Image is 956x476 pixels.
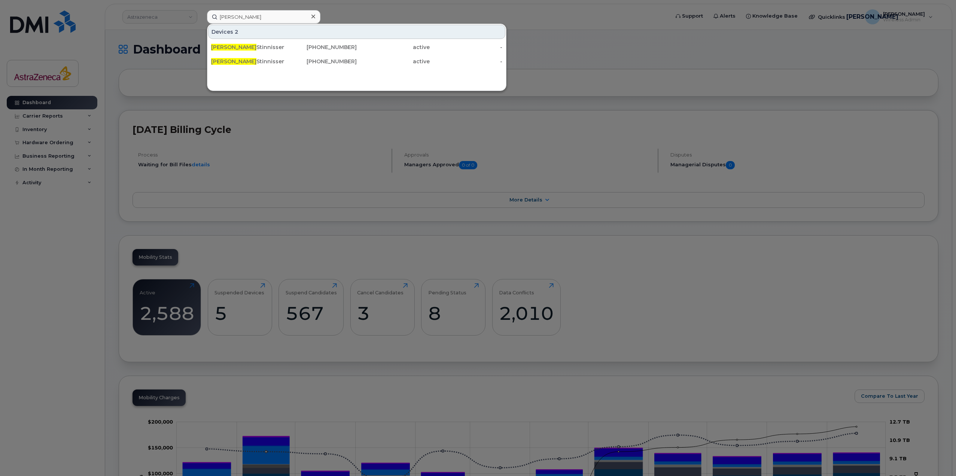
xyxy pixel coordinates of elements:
[211,58,284,65] div: Stinnissen Ipads
[211,44,256,51] span: [PERSON_NAME]
[211,43,284,51] div: Stinnissen
[284,43,357,51] div: [PHONE_NUMBER]
[430,43,503,51] div: -
[357,58,430,65] div: active
[430,58,503,65] div: -
[208,40,505,54] a: [PERSON_NAME]Stinnissen[PHONE_NUMBER]active-
[357,43,430,51] div: active
[284,58,357,65] div: [PHONE_NUMBER]
[208,55,505,68] a: [PERSON_NAME]Stinnissen Ipads[PHONE_NUMBER]active-
[211,58,256,65] span: [PERSON_NAME]
[235,28,238,36] span: 2
[208,25,505,39] div: Devices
